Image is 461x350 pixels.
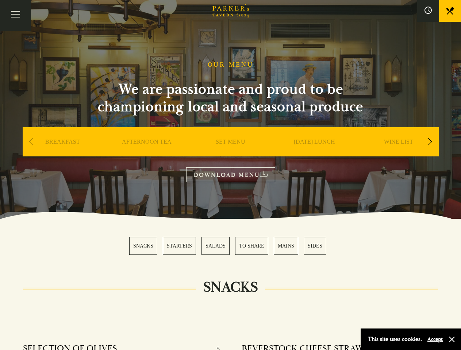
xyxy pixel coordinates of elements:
[26,134,36,150] div: Previous slide
[201,237,230,255] a: 3 / 6
[294,138,335,167] a: [DATE] LUNCH
[196,279,265,296] h2: SNACKS
[448,336,456,343] button: Close and accept
[23,127,103,178] div: 1 / 9
[122,138,172,167] a: AFTERNOON TEA
[368,334,422,345] p: This site uses cookies.
[216,138,245,167] a: SET MENU
[45,138,80,167] a: BREAKFAST
[208,61,254,69] h1: OUR MENU
[235,237,268,255] a: 4 / 6
[304,237,326,255] a: 6 / 6
[358,127,439,178] div: 5 / 9
[425,134,435,150] div: Next slide
[274,127,355,178] div: 4 / 9
[129,237,157,255] a: 1 / 6
[427,336,443,343] button: Accept
[85,81,377,116] h2: We are passionate and proud to be championing local and seasonal produce
[274,237,298,255] a: 5 / 6
[384,138,413,167] a: WINE LIST
[163,237,196,255] a: 2 / 6
[191,127,271,178] div: 3 / 9
[186,167,275,182] a: DOWNLOAD MENU
[107,127,187,178] div: 2 / 9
